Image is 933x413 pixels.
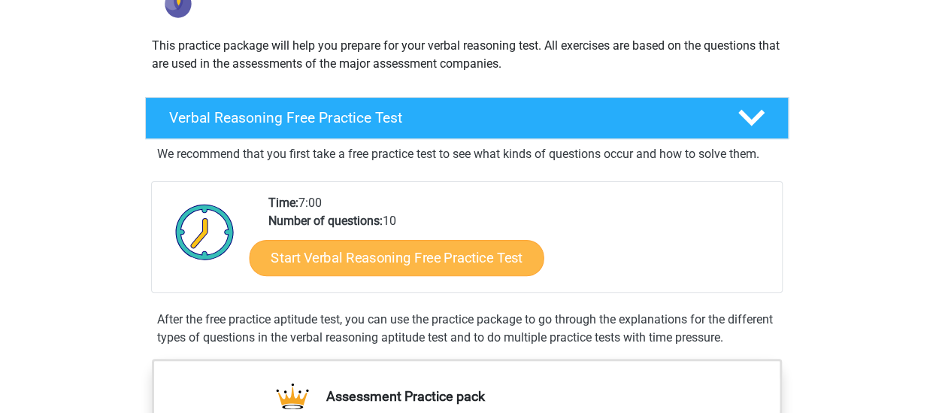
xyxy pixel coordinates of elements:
[157,145,777,163] p: We recommend that you first take a free practice test to see what kinds of questions occur and ho...
[257,194,781,292] div: 7:00 10
[152,37,782,73] p: This practice package will help you prepare for your verbal reasoning test. All exercises are bas...
[151,311,783,347] div: After the free practice aptitude test, you can use the practice package to go through the explana...
[167,194,243,269] img: Clock
[249,240,544,276] a: Start Verbal Reasoning Free Practice Test
[169,109,713,126] h4: Verbal Reasoning Free Practice Test
[268,214,383,228] b: Number of questions:
[139,97,795,139] a: Verbal Reasoning Free Practice Test
[268,196,298,210] b: Time:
